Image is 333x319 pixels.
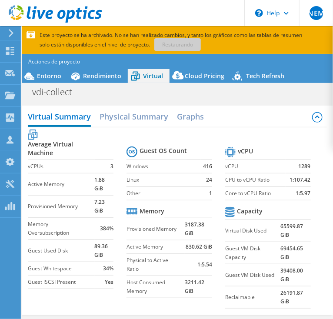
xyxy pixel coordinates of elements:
[238,147,253,156] b: vCPU
[127,225,185,233] label: Provisioned Memory
[185,278,212,296] b: 3211.42 GiB
[28,246,94,255] label: Guest Used Disk
[28,87,86,97] h1: vdi-collect
[28,57,80,66] span: Acciones de proyecto
[28,162,94,171] label: vCPUs
[27,30,306,50] p: Este proyecto se ha archivado. No se han realizado cambios, y tanto los gráficos como las tablas ...
[28,180,94,189] label: Active Memory
[28,278,94,286] label: Guest iSCSI Present
[28,108,91,127] h2: Virtual Summary
[225,293,280,302] label: Reclaimable
[246,72,284,80] span: Tech Refresh
[100,224,113,233] b: 384%
[237,207,263,216] b: Capacity
[127,243,185,251] label: Active Memory
[110,162,113,171] b: 3
[197,260,212,269] b: 1:5.54
[103,264,113,273] b: 34%
[185,72,224,80] span: Cloud Pricing
[140,207,164,216] b: Memory
[28,140,94,157] b: Average Virtual Machine
[280,289,311,306] b: 26191.87 GiB
[127,176,201,184] label: Linux
[83,72,121,80] span: Rendimiento
[28,220,94,237] label: Memory Oversubscription
[296,189,311,198] b: 1:5.97
[185,220,212,238] b: 3187.38 GiB
[206,176,212,184] b: 24
[140,146,187,155] b: Guest OS Count
[37,72,61,80] span: Entorno
[100,108,168,125] h2: Physical Summary
[255,9,263,17] svg: \n
[95,176,114,193] b: 1.88 GiB
[127,162,201,171] label: Windows
[280,222,311,239] b: 65599.87 GiB
[225,189,286,198] label: Core to vCPU Ratio
[28,202,94,211] label: Provisioned Memory
[290,176,311,184] b: 1:107.42
[225,226,280,235] label: Virtual Disk Used
[95,198,114,215] b: 7.23 GiB
[280,244,311,262] b: 69454.65 GiB
[95,242,114,259] b: 89.36 GiB
[225,271,280,279] label: Guest VM Disk Used
[143,72,163,80] span: Virtual
[310,6,323,20] span: NEM
[203,162,212,171] b: 416
[127,256,185,273] label: Physical to Active Ratio
[225,162,286,171] label: vCPU
[225,244,280,262] label: Guest VM Disk Capacity
[225,176,286,184] label: CPU to vCPU Ratio
[299,162,311,171] b: 1289
[209,189,212,198] b: 1
[105,278,113,286] b: Yes
[186,243,212,251] b: 830.62 GiB
[280,266,311,284] b: 39408.00 GiB
[177,108,204,125] h2: Graphs
[28,264,94,273] label: Guest Whitespace
[127,278,185,296] label: Host Consumed Memory
[127,189,201,198] label: Other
